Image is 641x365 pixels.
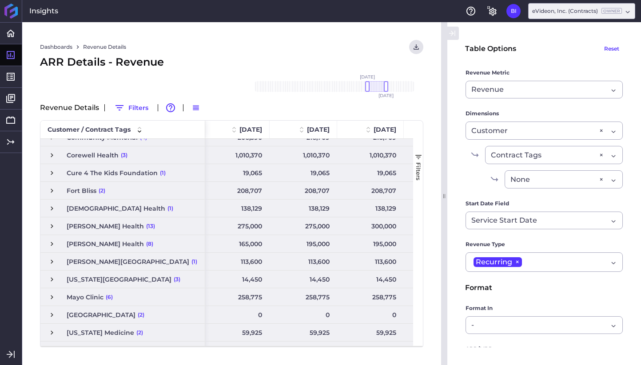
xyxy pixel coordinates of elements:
[466,345,493,353] span: ARR/MRR
[67,289,104,306] span: Mayo Clinic
[404,182,471,199] div: 208,707
[270,217,337,235] div: 275,000
[40,253,205,271] div: Press SPACE to select this row.
[464,4,478,18] button: Help
[110,101,152,115] button: Filters
[202,324,270,341] div: 59,925
[599,125,603,136] div: ×
[67,253,189,270] span: [PERSON_NAME][GEOGRAPHIC_DATA]
[471,215,537,226] span: Service Start Date
[506,4,521,18] button: User Menu
[471,126,508,136] span: Customer
[599,174,603,185] div: ×
[160,165,166,181] span: (1)
[466,109,499,118] span: Dimensions
[40,341,205,359] div: Press SPACE to select this row.
[404,164,471,181] div: 19,065
[202,182,270,199] div: 208,707
[404,341,471,359] div: 143,294
[270,235,337,252] div: 195,000
[599,149,603,161] div: ×
[404,306,471,323] div: 0
[40,101,423,115] div: Revenue Details
[404,253,471,270] div: 113,600
[40,271,205,288] div: Press SPACE to select this row.
[202,235,270,252] div: 165,000
[466,304,493,313] span: Format In
[404,217,471,235] div: 300,000
[202,217,270,235] div: 275,000
[270,306,337,323] div: 0
[202,146,270,164] div: 1,010,370
[40,182,205,200] div: Press SPACE to select this row.
[337,324,404,341] div: 59,925
[466,122,623,140] div: Dropdown select
[510,174,530,185] span: None
[270,146,337,164] div: 1,010,370
[40,235,205,253] div: Press SPACE to select this row.
[40,146,205,164] div: Press SPACE to select this row.
[404,271,471,288] div: 14,450
[466,316,623,334] div: Dropdown select
[67,200,165,217] span: [DEMOGRAPHIC_DATA] Health
[202,288,270,306] div: 258,775
[67,165,158,181] span: Cure 4 The Kids Foundation
[138,306,144,323] span: (2)
[136,324,143,341] span: (2)
[191,253,197,270] span: (1)
[121,147,127,164] span: (3)
[374,126,396,133] span: [DATE]
[67,218,144,235] span: [PERSON_NAME] Health
[202,200,270,217] div: 138,129
[532,7,622,15] div: eVideon, Inc. (Contracts)
[67,306,135,323] span: [GEOGRAPHIC_DATA]
[40,306,205,324] div: Press SPACE to select this row.
[48,126,131,133] span: Customer / Contract Tags
[466,81,623,98] div: Dropdown select
[67,271,171,288] span: [US_STATE][GEOGRAPHIC_DATA]
[337,182,404,199] div: 208,707
[404,288,471,306] div: 258,775
[174,271,180,288] span: (3)
[270,253,337,270] div: 113,600
[465,43,516,54] div: Table Options
[404,200,471,217] div: 138,129
[270,164,337,181] div: 19,065
[409,40,423,54] button: User Menu
[270,271,337,288] div: 14,450
[101,342,107,359] span: (5)
[146,218,155,235] span: (13)
[404,324,471,341] div: 59,925
[202,341,270,359] div: 143,294
[466,252,623,272] div: Dropdown select
[67,324,134,341] span: [US_STATE] Medicine
[471,84,504,95] span: Revenue
[404,146,471,164] div: 1,010,370
[83,43,126,51] a: Revenue Details
[202,271,270,288] div: 14,450
[471,320,474,330] span: -
[378,94,394,98] span: [DATE]
[360,75,375,79] span: [DATE]
[528,3,635,19] div: Dropdown select
[476,257,512,267] span: Recurring
[337,341,404,359] div: 143,294
[40,54,423,70] div: ARR Details - Revenue
[67,147,119,164] span: Corewell Health
[466,68,510,77] span: Revenue Metric
[307,126,330,133] span: [DATE]
[465,283,623,293] div: Format
[337,217,404,235] div: 300,000
[270,182,337,199] div: 208,707
[337,200,404,217] div: 138,129
[485,4,499,18] button: General Settings
[40,217,205,235] div: Press SPACE to select this row.
[106,289,113,306] span: (6)
[270,288,337,306] div: 258,775
[40,288,205,306] div: Press SPACE to select this row.
[40,200,205,217] div: Press SPACE to select this row.
[202,306,270,323] div: 0
[202,253,270,270] div: 113,600
[466,212,623,229] div: Dropdown select
[270,324,337,341] div: 59,925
